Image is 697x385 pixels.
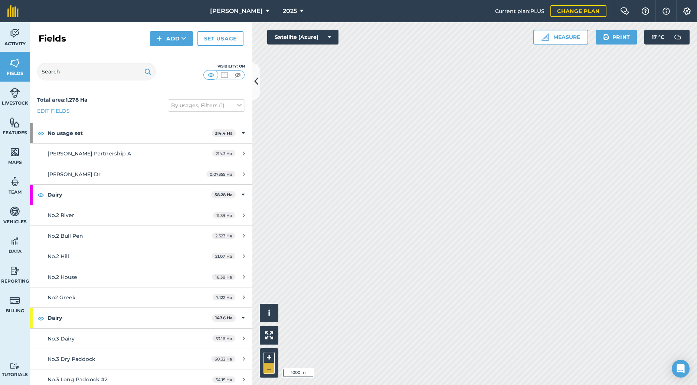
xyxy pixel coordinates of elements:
[30,349,252,369] a: No.3 Dry Paddock60.32 Ha
[602,33,609,42] img: svg+xml;base64,PHN2ZyB4bWxucz0iaHR0cDovL3d3dy53My5vcmcvMjAwMC9zdmciIHdpZHRoPSIxOSIgaGVpZ2h0PSIyNC...
[596,30,637,45] button: Print
[30,144,252,164] a: [PERSON_NAME] Partnership A214.3 Ha
[641,7,650,15] img: A question mark icon
[283,7,297,16] span: 2025
[37,63,156,80] input: Search
[215,315,233,320] strong: 147.6 Ha
[37,96,88,103] strong: Total area : 1,278 Ha
[30,267,252,287] a: No.2 House16.38 Ha
[233,71,242,79] img: svg+xml;base64,PHN2ZyB4bWxucz0iaHR0cDovL3d3dy53My5vcmcvMjAwMC9zdmciIHdpZHRoPSI1MCIgaGVpZ2h0PSI0MC...
[211,356,235,362] span: 60.32 Ha
[10,236,20,247] img: svg+xml;base64,PD94bWwgdmVyc2lvbj0iMS4wIiBlbmNvZGluZz0idXRmLTgiPz4KPCEtLSBHZW5lcmF0b3I6IEFkb2JlIE...
[212,150,235,157] span: 214.3 Ha
[670,30,685,45] img: svg+xml;base64,PD94bWwgdmVyc2lvbj0iMS4wIiBlbmNvZGluZz0idXRmLTgiPz4KPCEtLSBHZW5lcmF0b3I6IEFkb2JlIE...
[168,99,245,111] button: By usages, Filters (1)
[48,274,77,280] span: No.2 House
[10,28,20,39] img: svg+xml;base64,PD94bWwgdmVyc2lvbj0iMS4wIiBlbmNvZGluZz0idXRmLTgiPz4KPCEtLSBHZW5lcmF0b3I6IEFkb2JlIE...
[541,33,549,41] img: Ruler icon
[157,34,162,43] img: svg+xml;base64,PHN2ZyB4bWxucz0iaHR0cDovL3d3dy53My5vcmcvMjAwMC9zdmciIHdpZHRoPSIxNCIgaGVpZ2h0PSIyNC...
[10,87,20,98] img: svg+xml;base64,PD94bWwgdmVyc2lvbj0iMS4wIiBlbmNvZGluZz0idXRmLTgiPz4KPCEtLSBHZW5lcmF0b3I6IEFkb2JlIE...
[210,7,263,16] span: [PERSON_NAME]
[30,246,252,266] a: No.2 Hill21.07 Ha
[264,363,275,374] button: –
[48,212,74,218] span: No.2 River
[37,190,44,199] img: svg+xml;base64,PHN2ZyB4bWxucz0iaHR0cDovL3d3dy53My5vcmcvMjAwMC9zdmciIHdpZHRoPSIxOCIgaGVpZ2h0PSIyNC...
[48,185,211,205] strong: Dairy
[10,295,20,306] img: svg+xml;base64,PD94bWwgdmVyc2lvbj0iMS4wIiBlbmNvZGluZz0idXRmLTgiPz4KPCEtLSBHZW5lcmF0b3I6IEFkb2JlIE...
[213,294,235,300] span: 7.122 Ha
[37,129,44,138] img: svg+xml;base64,PHN2ZyB4bWxucz0iaHR0cDovL3d3dy53My5vcmcvMjAwMC9zdmciIHdpZHRoPSIxOCIgaGVpZ2h0PSIyNC...
[30,123,252,143] div: No usage set214.4 Ha
[206,171,235,177] span: 0.07355 Ha
[30,164,252,184] a: [PERSON_NAME] Dr0.07355 Ha
[48,356,95,362] span: No.3 Dry Paddock
[144,67,151,76] img: svg+xml;base64,PHN2ZyB4bWxucz0iaHR0cDovL3d3dy53My5vcmcvMjAwMC9zdmciIHdpZHRoPSIxOSIgaGVpZ2h0PSIyNC...
[48,335,75,342] span: No.3 Dairy
[683,7,691,15] img: A cog icon
[672,360,690,378] div: Open Intercom Messenger
[220,71,229,79] img: svg+xml;base64,PHN2ZyB4bWxucz0iaHR0cDovL3d3dy53My5vcmcvMjAwMC9zdmciIHdpZHRoPSI1MCIgaGVpZ2h0PSI0MC...
[213,212,235,218] span: 11.39 Ha
[48,376,108,383] span: No.3 Long Paddock #2
[10,147,20,158] img: svg+xml;base64,PHN2ZyB4bWxucz0iaHR0cDovL3d3dy53My5vcmcvMjAwMC9zdmciIHdpZHRoPSI1NiIgaGVpZ2h0PSI2MC...
[30,329,252,349] a: No.3 Dairy53.16 Ha
[212,274,235,280] span: 16.38 Ha
[644,30,690,45] button: 17 °C
[30,287,252,307] a: No2 Greek7.122 Ha
[150,31,193,46] button: Add
[48,123,212,143] strong: No usage set
[10,206,20,217] img: svg+xml;base64,PD94bWwgdmVyc2lvbj0iMS4wIiBlbmNvZGluZz0idXRmLTgiPz4KPCEtLSBHZW5lcmF0b3I6IEFkb2JlIE...
[212,233,235,239] span: 2.323 Ha
[48,308,212,328] strong: Dairy
[48,171,101,178] span: [PERSON_NAME] Dr
[203,63,245,69] div: Visibility: On
[48,233,83,239] span: No.2 Bull Pen
[10,57,20,69] img: svg+xml;base64,PHN2ZyB4bWxucz0iaHR0cDovL3d3dy53My5vcmcvMjAwMC9zdmciIHdpZHRoPSI1NiIgaGVpZ2h0PSI2MC...
[37,107,70,115] a: Edit fields
[30,185,252,205] div: Dairy58.28 Ha
[533,30,588,45] button: Measure
[30,226,252,246] a: No.2 Bull Pen2.323 Ha
[268,308,270,317] span: i
[265,331,273,339] img: Four arrows, one pointing top left, one top right, one bottom right and the last bottom left
[620,7,629,15] img: Two speech bubbles overlapping with the left bubble in the forefront
[652,30,664,45] span: 17 ° C
[206,71,216,79] img: svg+xml;base64,PHN2ZyB4bWxucz0iaHR0cDovL3d3dy53My5vcmcvMjAwMC9zdmciIHdpZHRoPSI1MCIgaGVpZ2h0PSI0MC...
[30,205,252,225] a: No.2 River11.39 Ha
[10,117,20,128] img: svg+xml;base64,PHN2ZyB4bWxucz0iaHR0cDovL3d3dy53My5vcmcvMjAwMC9zdmciIHdpZHRoPSI1NiIgaGVpZ2h0PSI2MC...
[10,363,20,370] img: svg+xml;base64,PD94bWwgdmVyc2lvbj0iMS4wIiBlbmNvZGluZz0idXRmLTgiPz4KPCEtLSBHZW5lcmF0b3I6IEFkb2JlIE...
[7,5,19,17] img: fieldmargin Logo
[215,192,233,197] strong: 58.28 Ha
[212,253,235,259] span: 21.07 Ha
[267,30,338,45] button: Satellite (Azure)
[39,33,66,45] h2: Fields
[260,304,278,322] button: i
[10,176,20,187] img: svg+xml;base64,PD94bWwgdmVyc2lvbj0iMS4wIiBlbmNvZGluZz0idXRmLTgiPz4KPCEtLSBHZW5lcmF0b3I6IEFkb2JlIE...
[37,314,44,323] img: svg+xml;base64,PHN2ZyB4bWxucz0iaHR0cDovL3d3dy53My5vcmcvMjAwMC9zdmciIHdpZHRoPSIxOCIgaGVpZ2h0PSIyNC...
[215,131,233,136] strong: 214.4 Ha
[48,294,76,301] span: No2 Greek
[264,352,275,363] button: +
[212,335,235,342] span: 53.16 Ha
[212,376,235,383] span: 34.15 Ha
[48,150,131,157] span: [PERSON_NAME] Partnership A
[10,265,20,276] img: svg+xml;base64,PD94bWwgdmVyc2lvbj0iMS4wIiBlbmNvZGluZz0idXRmLTgiPz4KPCEtLSBHZW5lcmF0b3I6IEFkb2JlIE...
[30,308,252,328] div: Dairy147.6 Ha
[550,5,606,17] a: Change plan
[495,7,544,15] span: Current plan : PLUS
[662,7,670,16] img: svg+xml;base64,PHN2ZyB4bWxucz0iaHR0cDovL3d3dy53My5vcmcvMjAwMC9zdmciIHdpZHRoPSIxNyIgaGVpZ2h0PSIxNy...
[197,31,243,46] a: Set usage
[48,253,69,260] span: No.2 Hill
